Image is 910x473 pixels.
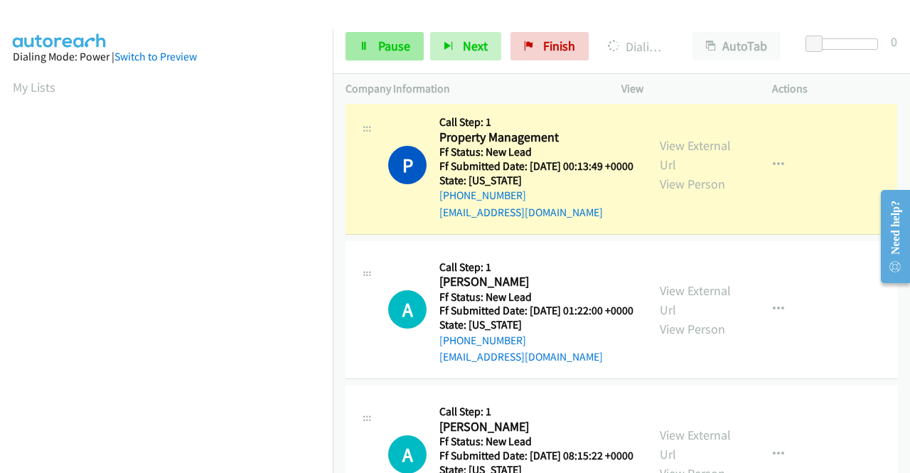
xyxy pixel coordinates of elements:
[439,274,633,290] h2: [PERSON_NAME]
[543,38,575,54] span: Finish
[772,80,897,97] p: Actions
[439,115,633,129] h5: Call Step: 1
[439,405,633,419] h5: Call Step: 1
[891,32,897,51] div: 0
[439,318,633,332] h5: State: [US_STATE]
[608,37,667,56] p: Dialing Property Management
[439,449,633,463] h5: Ff Submitted Date: [DATE] 08:15:22 +0000
[692,32,781,60] button: AutoTab
[439,435,633,449] h5: Ff Status: New Lead
[346,32,424,60] a: Pause
[660,427,731,462] a: View External Url
[430,32,501,60] button: Next
[346,80,596,97] p: Company Information
[439,304,633,318] h5: Ff Submitted Date: [DATE] 01:22:00 +0000
[439,260,633,275] h5: Call Step: 1
[869,180,910,293] iframe: Resource Center
[439,206,603,219] a: [EMAIL_ADDRESS][DOMAIN_NAME]
[439,145,633,159] h5: Ff Status: New Lead
[439,129,633,146] h2: Property Management
[378,38,410,54] span: Pause
[439,334,526,347] a: [PHONE_NUMBER]
[813,38,878,50] div: Delay between calls (in seconds)
[463,38,488,54] span: Next
[114,50,197,63] a: Switch to Preview
[660,176,725,192] a: View Person
[439,188,526,202] a: [PHONE_NUMBER]
[388,146,427,184] h1: P
[388,290,427,329] div: The call is yet to be attempted
[439,159,633,174] h5: Ff Submitted Date: [DATE] 00:13:49 +0000
[13,79,55,95] a: My Lists
[510,32,589,60] a: Finish
[439,174,633,188] h5: State: [US_STATE]
[621,80,746,97] p: View
[660,282,731,318] a: View External Url
[13,48,320,65] div: Dialing Mode: Power |
[388,290,427,329] h1: A
[660,137,731,173] a: View External Url
[660,321,725,337] a: View Person
[439,419,633,435] h2: [PERSON_NAME]
[439,350,603,363] a: [EMAIL_ADDRESS][DOMAIN_NAME]
[439,290,633,304] h5: Ff Status: New Lead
